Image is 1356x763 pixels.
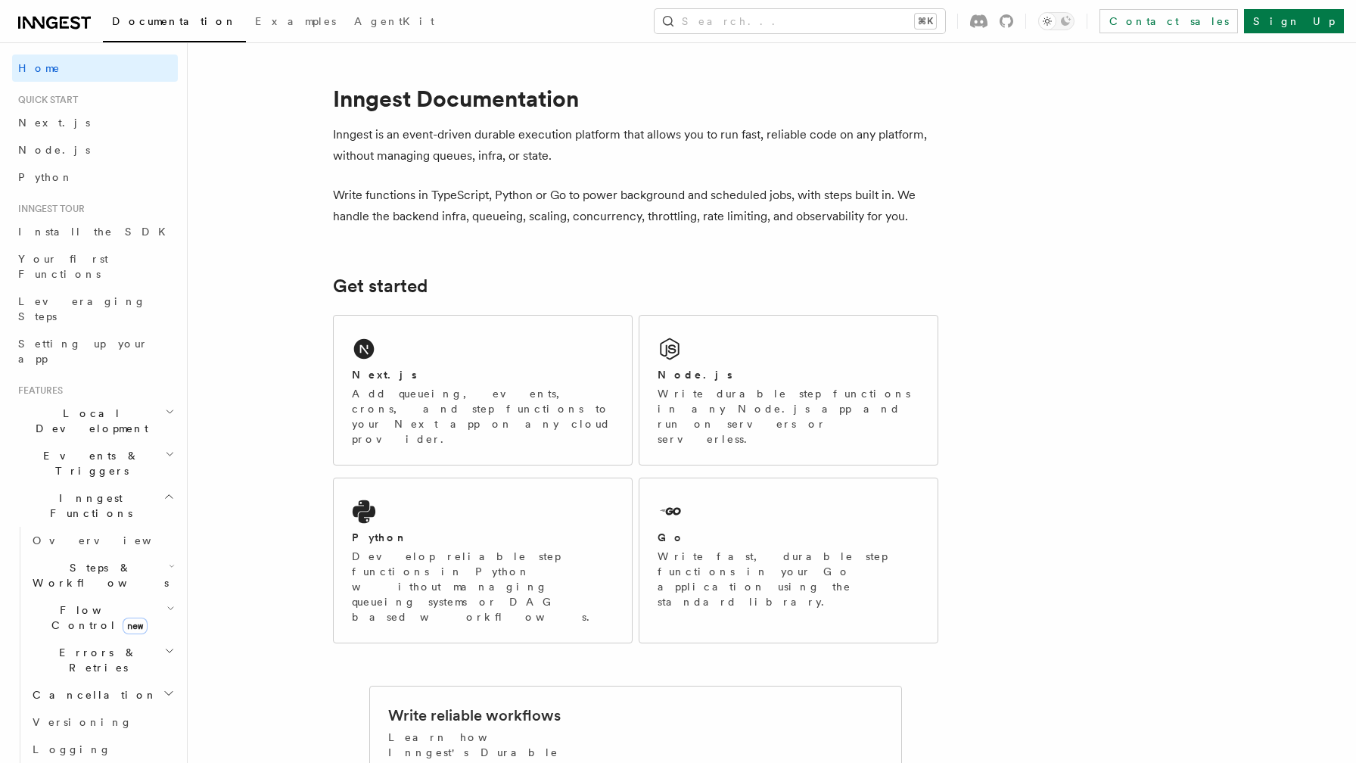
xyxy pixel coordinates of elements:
a: Logging [26,736,178,763]
button: Errors & Retries [26,639,178,681]
span: Node.js [18,144,90,156]
button: Local Development [12,400,178,442]
span: Python [18,171,73,183]
span: Next.js [18,117,90,129]
a: AgentKit [345,5,443,41]
a: Sign Up [1244,9,1344,33]
span: Inngest Functions [12,490,163,521]
button: Inngest Functions [12,484,178,527]
a: Get started [333,276,428,297]
span: Errors & Retries [26,645,164,675]
p: Write functions in TypeScript, Python or Go to power background and scheduled jobs, with steps bu... [333,185,938,227]
button: Flow Controlnew [26,596,178,639]
a: Home [12,54,178,82]
h2: Go [658,530,685,545]
span: Local Development [12,406,165,436]
h2: Write reliable workflows [388,705,561,726]
span: Examples [255,15,336,27]
a: Node.js [12,136,178,163]
span: Install the SDK [18,226,175,238]
h2: Node.js [658,367,732,382]
a: PythonDevelop reliable step functions in Python without managing queueing systems or DAG based wo... [333,478,633,643]
a: Versioning [26,708,178,736]
h1: Inngest Documentation [333,85,938,112]
span: Flow Control [26,603,166,633]
p: Write fast, durable step functions in your Go application using the standard library. [658,549,919,609]
button: Search...⌘K [655,9,945,33]
button: Cancellation [26,681,178,708]
button: Toggle dark mode [1038,12,1075,30]
span: Setting up your app [18,338,148,365]
a: Overview [26,527,178,554]
a: Contact sales [1099,9,1238,33]
kbd: ⌘K [915,14,936,29]
p: Write durable step functions in any Node.js app and run on servers or serverless. [658,386,919,447]
button: Steps & Workflows [26,554,178,596]
a: Examples [246,5,345,41]
a: Your first Functions [12,245,178,288]
a: Documentation [103,5,246,42]
a: GoWrite fast, durable step functions in your Go application using the standard library. [639,478,938,643]
a: Python [12,163,178,191]
span: Inngest tour [12,203,85,215]
a: Setting up your app [12,330,178,372]
h2: Python [352,530,408,545]
span: Versioning [33,716,132,728]
span: AgentKit [354,15,434,27]
a: Node.jsWrite durable step functions in any Node.js app and run on servers or serverless. [639,315,938,466]
span: new [123,618,148,634]
a: Install the SDK [12,218,178,245]
span: Overview [33,534,188,547]
span: Cancellation [26,687,157,702]
a: Next.js [12,109,178,136]
span: Home [18,61,61,76]
p: Inngest is an event-driven durable execution platform that allows you to run fast, reliable code ... [333,124,938,167]
span: Quick start [12,94,78,106]
span: Events & Triggers [12,448,165,478]
h2: Next.js [352,367,417,382]
span: Leveraging Steps [18,295,146,322]
p: Develop reliable step functions in Python without managing queueing systems or DAG based workflows. [352,549,614,624]
button: Events & Triggers [12,442,178,484]
span: Documentation [112,15,237,27]
div: Inngest Functions [12,527,178,763]
span: Steps & Workflows [26,560,169,590]
a: Leveraging Steps [12,288,178,330]
span: Logging [33,743,111,755]
span: Features [12,385,63,397]
p: Add queueing, events, crons, and step functions to your Next app on any cloud provider. [352,386,614,447]
a: Next.jsAdd queueing, events, crons, and step functions to your Next app on any cloud provider. [333,315,633,466]
span: Your first Functions [18,253,108,280]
